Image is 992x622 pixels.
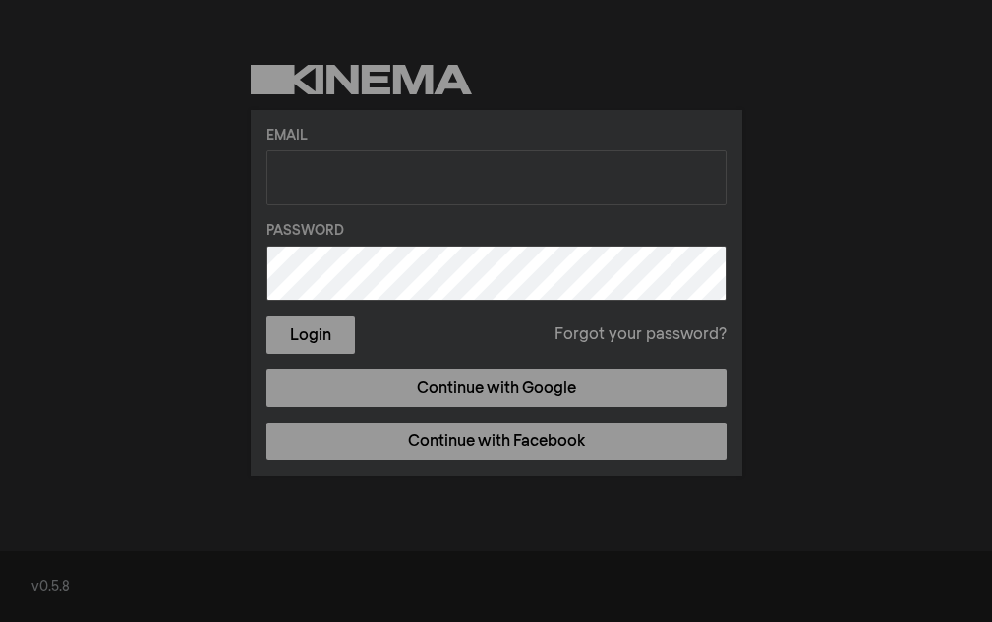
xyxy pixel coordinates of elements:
div: v0.5.8 [31,577,961,597]
label: Password [266,221,727,242]
label: Email [266,126,727,146]
a: Continue with Facebook [266,423,727,460]
a: Forgot your password? [554,323,727,347]
button: Login [266,316,355,354]
a: Continue with Google [266,369,727,407]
